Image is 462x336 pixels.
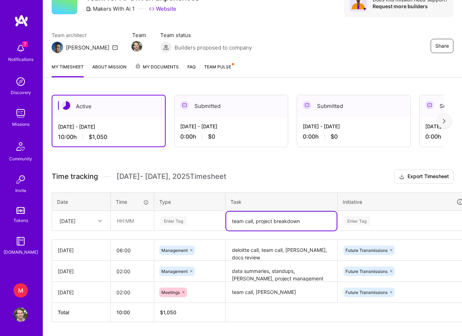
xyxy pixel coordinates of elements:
[111,241,154,260] input: HH:MM
[135,63,179,77] a: My Documents
[344,215,370,226] div: Enter Tag
[52,95,165,117] div: Active
[89,133,107,141] span: $1,050
[132,40,141,52] a: Team Member Avatar
[297,95,410,117] div: Submitted
[9,155,32,162] div: Community
[14,106,28,120] img: teamwork
[204,63,233,77] a: Team Pulse
[111,283,154,302] input: HH:MM
[180,133,282,140] div: 0:00 h
[399,173,405,181] i: icon Download
[14,74,28,89] img: discovery
[303,133,405,140] div: 0:00 h
[58,247,105,254] div: [DATE]
[346,248,388,253] span: Future Transmissions
[52,31,118,39] span: Team architect
[22,41,28,47] span: 7
[161,248,188,253] span: Management
[12,138,29,155] img: Community
[443,119,446,124] img: right
[161,269,188,274] span: Management
[187,63,196,77] a: FAQ
[92,63,126,77] a: About Mission
[303,101,311,109] img: Submitted
[116,198,149,206] div: Time
[149,5,176,12] a: Website
[331,133,338,140] span: $0
[14,307,28,322] img: User Avatar
[14,283,28,298] div: M
[14,14,28,27] img: logo
[226,283,337,302] textarea: team call, [PERSON_NAME]
[160,42,172,53] img: Builders proposed to company
[66,44,109,51] div: [PERSON_NAME]
[8,56,33,63] div: Notifications
[154,192,225,211] th: Type
[58,268,105,275] div: [DATE]
[12,120,30,128] div: Missions
[208,133,215,140] span: $0
[14,234,28,248] img: guide book
[52,42,63,53] img: Team Architect
[346,269,388,274] span: Future Transmissions
[226,212,337,231] textarea: team call, project breakdown
[160,215,187,226] div: Enter Tag
[160,31,252,39] span: Team status
[52,63,84,77] a: My timesheet
[111,303,154,322] th: 10:00
[15,187,26,194] div: Invite
[58,289,105,296] div: [DATE]
[16,207,25,214] img: tokens
[175,44,252,51] span: Builders proposed to company
[111,211,154,230] input: HH:MM
[435,42,449,50] span: Share
[225,192,338,211] th: Task
[180,123,282,130] div: [DATE] - [DATE]
[226,262,337,281] textarea: data summaries, standups, [PERSON_NAME], project management
[14,41,28,56] img: bell
[116,172,226,181] span: [DATE] - [DATE] , 2025 Timesheet
[52,192,111,211] th: Date
[52,303,111,322] th: Total
[373,3,448,10] div: Request more builders
[346,290,388,295] span: Future Transmissions
[431,39,453,53] button: Share
[111,262,154,281] input: HH:MM
[425,101,434,109] img: Submitted
[59,217,76,224] div: [DATE]
[180,101,189,109] img: Submitted
[62,101,70,110] img: Active
[161,290,180,295] span: Meetings
[204,64,231,69] span: Team Pulse
[226,241,337,260] textarea: deloitte call, team call, [PERSON_NAME], docs review
[58,133,159,141] div: 10:00 h
[12,307,30,322] a: User Avatar
[52,172,98,181] span: Time tracking
[98,219,102,223] i: icon Chevron
[394,170,453,184] button: Export Timesheet
[14,172,28,187] img: Invite
[58,123,159,130] div: [DATE] - [DATE]
[12,283,30,298] a: M
[4,248,38,256] div: [DOMAIN_NAME]
[132,31,146,39] span: Team
[131,41,142,52] img: Team Member Avatar
[112,45,118,50] i: icon Mail
[14,217,28,224] div: Tokens
[303,123,405,130] div: [DATE] - [DATE]
[11,89,31,96] div: Discovery
[86,6,92,12] i: icon CompanyGray
[175,95,288,117] div: Submitted
[86,5,135,12] div: Makers With Ai 1
[160,309,176,315] span: $ 1,050
[135,63,179,71] span: My Documents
